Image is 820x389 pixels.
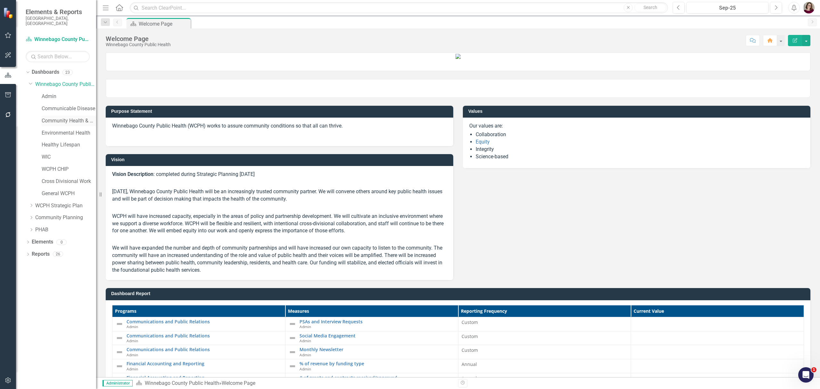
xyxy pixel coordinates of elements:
span: 1 [811,367,816,372]
div: Custom [462,333,628,340]
img: Not Defined [116,348,123,356]
td: Double-Click to Edit [458,359,631,373]
li: Science-based [476,153,804,161]
a: # of grants and contracts received/approved [299,375,455,380]
img: Not Defined [289,362,296,370]
span: We will have expanded the number and depth of community partnerships and will have increased our ... [112,245,442,273]
div: Winnebago County Public Health [106,42,171,47]
div: » [136,380,453,387]
td: Double-Click to Edit [458,345,631,359]
a: General WCPH [42,190,96,197]
a: Equity [476,139,490,145]
img: Not Defined [116,362,123,370]
li: Integrity [476,146,804,153]
td: Double-Click to Edit Right Click for Context Menu [285,317,458,331]
div: Annual [462,375,628,382]
div: Welcome Page [139,20,189,28]
a: Healthy Lifespan [42,141,96,149]
span: Administrator [102,380,133,386]
a: Winnebago County Public Health [35,81,96,88]
img: Not Defined [289,348,296,356]
li: Collaboration [476,131,804,138]
a: Communications and Public Relations [127,319,282,324]
h3: Dashboard Report [111,291,807,296]
div: 26 [53,252,63,257]
a: Winnebago County Public Health [26,36,90,43]
span: Admin [299,352,311,357]
input: Search Below... [26,51,90,62]
a: WIC [42,153,96,161]
a: Elements [32,238,53,246]
img: Not Defined [289,376,296,384]
a: Communications and Public Relations [127,347,282,352]
img: Sarahjean Schluechtermann [803,2,815,13]
a: Community Health & Prevention [42,117,96,125]
p: Winnebago County Public Health (WCPH) works to assure community conditions so that all can thrive. [112,122,447,131]
div: Sep-25 [689,4,766,12]
h3: Values [468,109,807,114]
input: Search ClearPoint... [130,2,668,13]
button: Search [634,3,666,12]
a: Communicable Disease [42,105,96,112]
img: Not Defined [116,376,123,384]
h3: Purpose Statement [111,109,450,114]
a: Dashboards [32,69,59,76]
span: Admin [127,366,138,371]
a: Community Planning [35,214,96,221]
a: WCPH CHIP [42,166,96,173]
a: Winnebago County Public Health [145,380,219,386]
td: Double-Click to Edit Right Click for Context Menu [285,359,458,373]
a: WCPH Strategic Plan [35,202,96,210]
div: Custom [462,319,628,326]
div: Welcome Page [106,35,171,42]
div: Annual [462,361,628,368]
a: Social Media Engagement [299,333,455,338]
td: Double-Click to Edit [458,373,631,387]
div: Custom [462,347,628,353]
img: Not Defined [116,320,123,328]
td: Double-Click to Edit Right Click for Context Menu [112,359,285,373]
td: Double-Click to Edit Right Click for Context Menu [112,317,285,331]
td: Double-Click to Edit Right Click for Context Menu [112,331,285,345]
td: Double-Click to Edit Right Click for Context Menu [285,373,458,387]
a: Environmental Health [42,129,96,137]
span: WCPH will have increased capacity, especially in the areas of policy and partnership development.... [112,213,444,234]
img: Not Defined [116,334,123,342]
span: Admin [299,366,311,371]
td: Double-Click to Edit Right Click for Context Menu [285,345,458,359]
img: Not Defined [289,320,296,328]
p: Our values are: [469,122,804,130]
h3: Vision [111,157,450,162]
a: Communications and Public Relations [127,333,282,338]
small: [GEOGRAPHIC_DATA], [GEOGRAPHIC_DATA] [26,16,90,26]
a: Monthly Newsletter [299,347,455,352]
button: Sep-25 [686,2,768,13]
td: Double-Click to Edit [458,317,631,331]
td: Double-Click to Edit Right Click for Context Menu [112,373,285,387]
div: 23 [62,70,73,75]
iframe: Intercom live chat [798,367,814,383]
span: Admin [299,324,311,329]
strong: Vision Description [112,171,153,177]
a: Financial Accounting and Reporting [127,375,282,380]
td: Double-Click to Edit Right Click for Context Menu [112,345,285,359]
span: Admin [127,324,138,329]
a: Admin [42,93,96,100]
span: Search [644,5,657,10]
img: Not Defined [289,334,296,342]
span: [DATE], Winnebago County Public Health will be an increasingly trusted community partner. We will... [112,188,442,202]
a: Financial Accounting and Reporting [127,361,282,366]
td: Double-Click to Edit [458,331,631,345]
span: Elements & Reports [26,8,90,16]
img: ClearPoint Strategy [3,7,14,19]
a: PHAB [35,226,96,234]
span: Admin [127,338,138,343]
p: : completed during Strategic Planning [DATE] [112,171,447,179]
a: % of revenue by funding type [299,361,455,366]
span: Admin [299,338,311,343]
div: Welcome Page [222,380,255,386]
span: Admin [127,352,138,357]
a: PSAs and Interview Requests [299,319,455,324]
td: Double-Click to Edit Right Click for Context Menu [285,331,458,345]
